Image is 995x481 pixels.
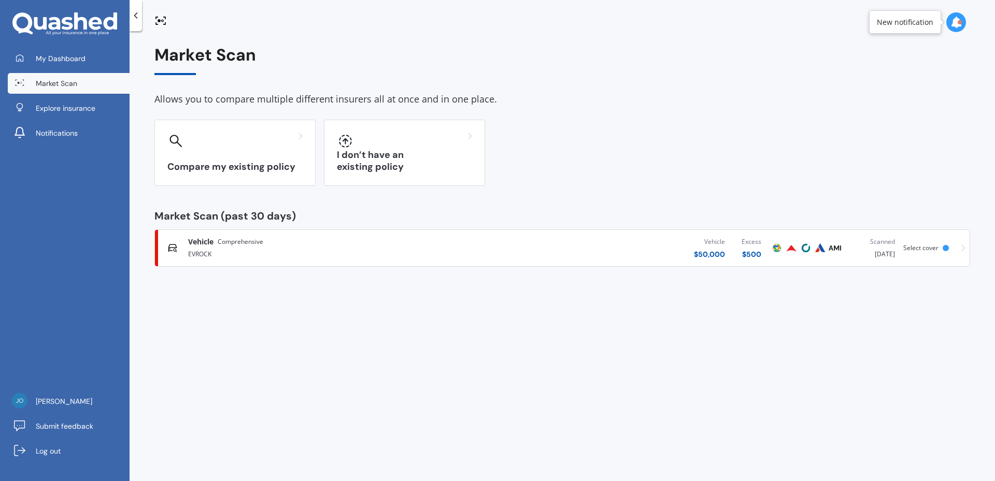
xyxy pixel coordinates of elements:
div: Scanned [850,237,895,247]
span: Vehicle [188,237,214,247]
a: My Dashboard [8,48,130,69]
div: Allows you to compare multiple different insurers all at once and in one place. [154,92,970,107]
img: Protecta [771,242,783,254]
div: Vehicle [694,237,725,247]
span: Submit feedback [36,421,93,431]
h3: Compare my existing policy [167,161,303,173]
div: Excess [742,237,761,247]
span: [PERSON_NAME] [36,396,92,406]
img: 6e41584dd91ff71c141c8fd01b78c17e [12,393,27,409]
div: $ 500 [742,249,761,259]
div: New notification [877,17,933,27]
span: Notifications [36,128,78,138]
span: Select cover [903,243,939,252]
img: AMI [829,242,841,254]
a: Market Scan [8,73,130,94]
a: Submit feedback [8,416,130,436]
a: [PERSON_NAME] [8,391,130,412]
span: Explore insurance [36,103,95,113]
img: Provident [785,242,798,254]
div: EVROCK [188,247,468,259]
a: VehicleComprehensiveEVROCKVehicle$50,000Excess$500ProtectaProvidentCoveAutosureAMIScanned[DATE]Se... [154,229,970,267]
span: Log out [36,446,61,456]
div: $ 50,000 [694,249,725,259]
h3: I don’t have an existing policy [337,149,472,173]
a: Log out [8,441,130,461]
a: Notifications [8,123,130,143]
span: My Dashboard [36,53,86,64]
span: Market Scan [36,78,77,89]
img: Cove [800,242,812,254]
div: Market Scan (past 30 days) [154,211,970,221]
a: Explore insurance [8,98,130,119]
img: Autosure [814,242,827,254]
div: [DATE] [850,237,895,259]
span: Comprehensive [218,237,263,247]
div: Market Scan [154,46,970,75]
